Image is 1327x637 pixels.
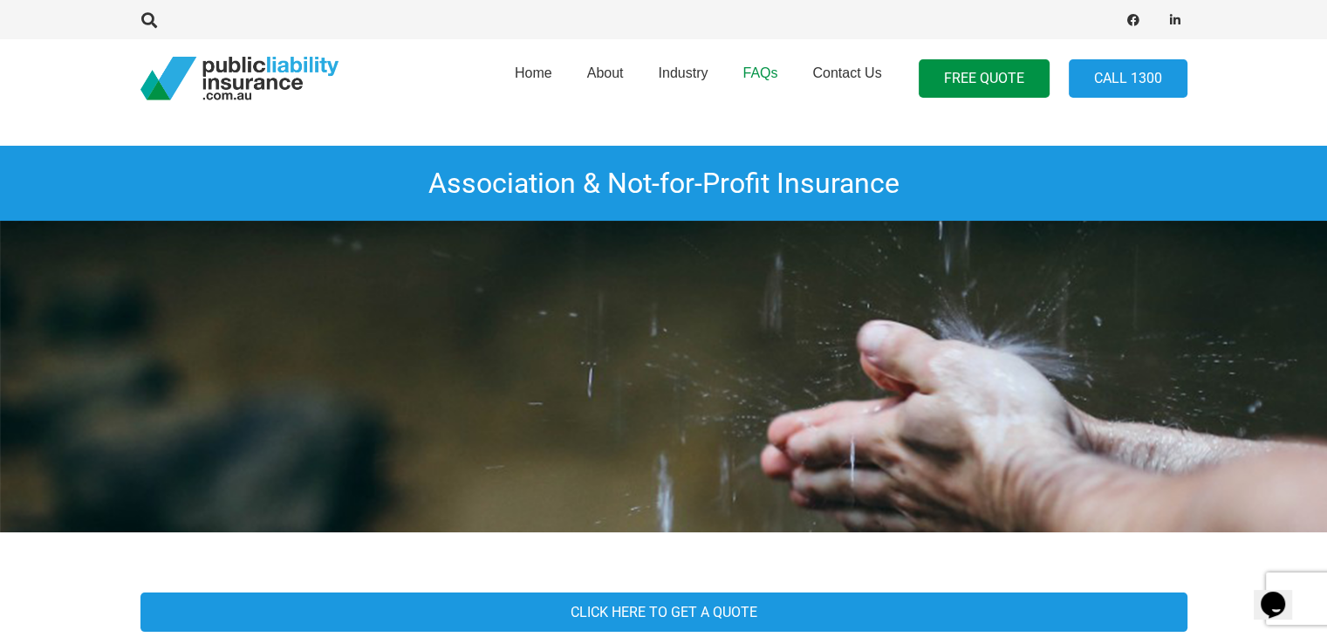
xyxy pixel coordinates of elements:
[133,12,168,28] a: Search
[515,65,552,80] span: Home
[658,65,708,80] span: Industry
[795,34,899,123] a: Contact Us
[725,34,795,123] a: FAQs
[1254,567,1310,620] iframe: chat widget
[570,34,641,123] a: About
[140,592,1187,632] a: Click Here To Get a Quote
[587,65,624,80] span: About
[812,65,881,80] span: Contact Us
[140,57,339,100] a: pli_logotransparent
[1069,59,1187,99] a: Call 1300
[640,34,725,123] a: Industry
[919,59,1050,99] a: FREE QUOTE
[497,34,570,123] a: Home
[1163,8,1187,32] a: LinkedIn
[742,65,777,80] span: FAQs
[1121,8,1146,32] a: Facebook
